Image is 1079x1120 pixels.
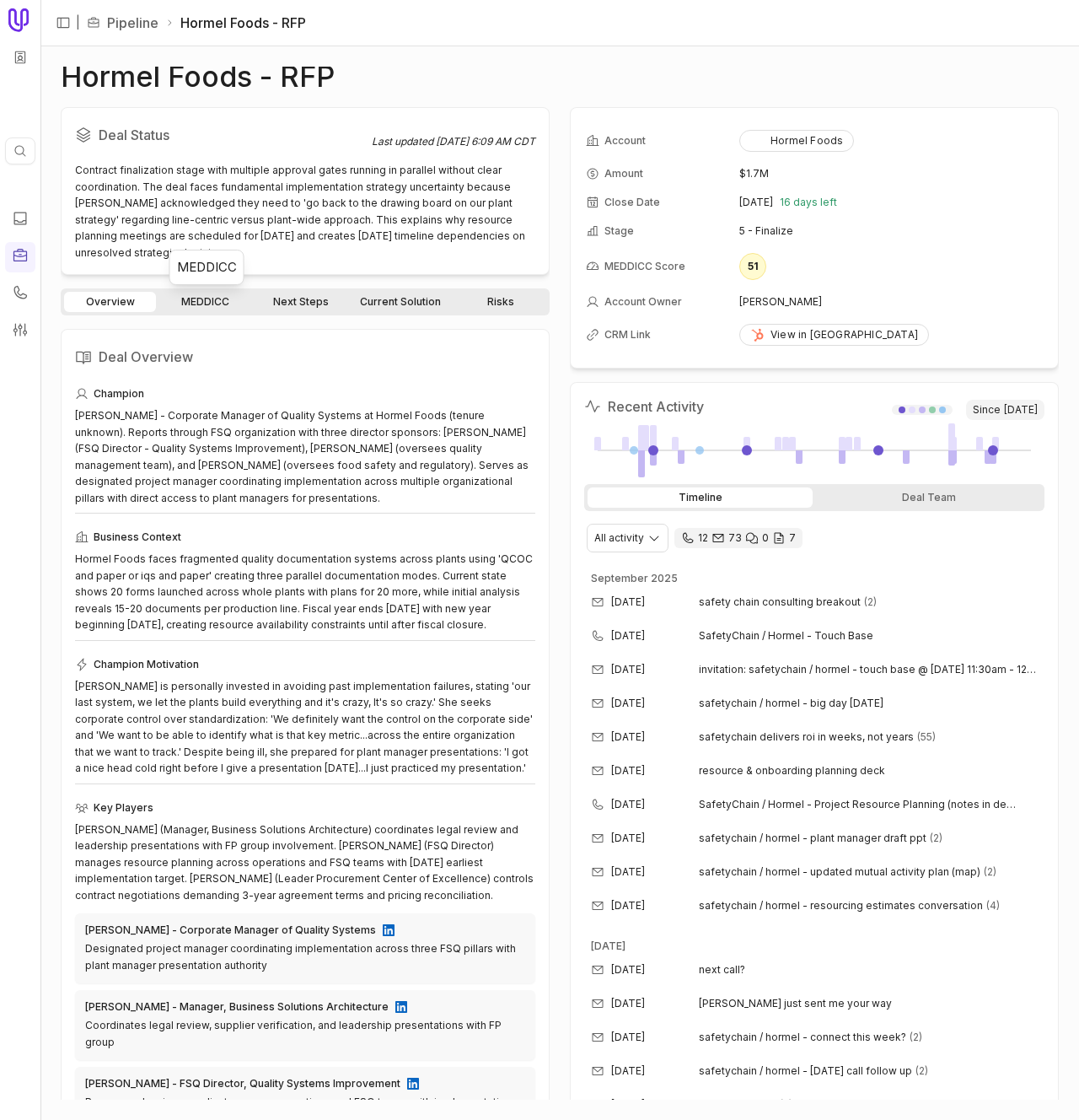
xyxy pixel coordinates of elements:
span: next call? [699,963,745,977]
div: 12 calls and 73 email threads [674,528,803,548]
a: MEDDICC [159,292,251,312]
span: 2 emails in thread [864,595,877,609]
div: Champion Motivation [75,654,535,675]
button: Workspace [8,45,33,70]
time: [DATE] [739,196,773,209]
span: Stage [604,224,634,238]
span: safety chain consulting breakout [699,595,861,609]
span: 2 emails in thread [780,1098,792,1112]
span: safetychain / hormel - [DATE] call follow up [699,1064,912,1078]
span: resource & onboarding planning deck [699,764,885,778]
span: 2 emails in thread [915,1064,928,1078]
span: MEDDICC Score [604,260,685,273]
span: safetychain / hormel - connect this week? [699,1031,906,1044]
span: invitation: safetychain / hormel - touch base @ [DATE] 11:30am - 12pm (cdt) ([EMAIL_ADDRESS][DOMA... [699,663,1038,676]
a: Current Solution [350,292,451,312]
time: [DATE] [611,697,645,710]
a: Pipeline [107,13,158,33]
time: [DATE] [611,730,645,744]
time: [DATE] [611,899,645,913]
div: View in [GEOGRAPHIC_DATA] [750,328,918,342]
time: [DATE] [1004,403,1038,417]
span: 55 emails in thread [917,730,936,744]
span: 16 days left [780,196,837,209]
time: [DATE] 6:09 AM CDT [436,135,535,148]
td: $1.7M [739,160,1043,187]
h2: Recent Activity [584,396,704,417]
span: safetychain call [699,1098,776,1112]
div: [PERSON_NAME] - Corporate Manager of Quality Systems at Hormel Foods (tenure unknown). Reports th... [75,407,535,506]
time: [DATE] [591,940,625,952]
span: safetychain delivers roi in weeks, not years [699,730,914,744]
h1: Hormel Foods - RFP [61,67,335,87]
span: safetychain / hormel - updated mutual activity plan (map) [699,865,980,879]
span: 2 emails in thread [910,1031,922,1044]
button: Hormel Foods [739,130,854,152]
time: [DATE] [611,865,645,879]
time: [DATE] [611,1064,645,1078]
time: [DATE] [611,764,645,778]
div: Key Players [75,798,535,818]
img: LinkedIn [383,924,395,936]
time: [DATE] [611,1031,645,1044]
span: 2 emails in thread [930,832,942,845]
span: Since [966,400,1044,420]
div: [PERSON_NAME] is personally invested in avoiding past implementation failures, stating 'our last ... [75,678,535,777]
div: Deal Team [816,487,1041,508]
span: Account Owner [604,295,682,309]
a: Risks [454,292,546,312]
a: Overview [64,292,156,312]
time: [DATE] [611,832,645,845]
div: Timeline [588,487,813,508]
td: [PERSON_NAME] [739,288,1043,315]
time: [DATE] [611,997,645,1010]
td: 5 - Finalize [739,218,1043,245]
button: Expand sidebar [51,10,76,35]
time: [DATE] [611,798,645,811]
div: Designated project manager coordinating implementation across three FSQ pillars with plant manage... [85,940,525,973]
h2: Deal Overview [75,343,535,370]
div: [PERSON_NAME] (Manager, Business Solutions Architecture) coordinates legal review and leadership ... [75,821,535,904]
div: Business Context [75,527,535,547]
span: SafetyChain / Hormel - Touch Base [699,629,1017,643]
div: Hormel Foods faces fragmented quality documentation systems across plants using 'QCOC and paper o... [75,551,535,633]
div: Champion [75,384,535,404]
a: Next Steps [255,292,346,312]
span: SafetyChain / Hormel - Project Resource Planning (notes in description) [699,798,1017,811]
a: View in [GEOGRAPHIC_DATA] [739,324,929,346]
span: 2 emails in thread [984,865,996,879]
span: safetychain / hormel - resourcing estimates conversation [699,899,983,913]
span: safetychain / hormel - big day [DATE] [699,697,883,710]
div: [PERSON_NAME] - Manager, Business Solutions Architecture [85,1000,389,1014]
span: Close Date [604,196,660,209]
time: September 2025 [591,572,678,584]
div: [PERSON_NAME] - Corporate Manager of Quality Systems [85,923,376,937]
div: [PERSON_NAME] - FSQ Director, Quality Systems Improvement [85,1077,400,1090]
time: [DATE] [611,963,645,977]
img: LinkedIn [407,1078,419,1090]
time: [DATE] [611,663,645,676]
time: [DATE] [611,595,645,609]
span: | [76,13,80,33]
time: [DATE] [611,629,645,643]
span: 4 emails in thread [986,899,1000,913]
span: CRM Link [604,328,651,342]
div: Last updated [372,135,535,148]
img: LinkedIn [395,1001,407,1013]
div: MEDDICC [177,257,237,277]
span: [PERSON_NAME] just sent me your way [699,997,892,1010]
div: Contract finalization stage with multiple approval gates running in parallel without clear coordi... [75,162,535,261]
span: safetychain / hormel - plant manager draft ppt [699,832,926,845]
div: 51 [739,253,766,280]
h2: Deal Status [75,121,372,148]
div: Hormel Foods [750,134,843,148]
span: Account [604,134,646,148]
div: Coordinates legal review, supplier verification, and leadership presentations with FP group [85,1017,525,1050]
span: Amount [604,167,643,180]
time: [DATE] [611,1098,645,1112]
li: Hormel Foods - RFP [165,13,306,33]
